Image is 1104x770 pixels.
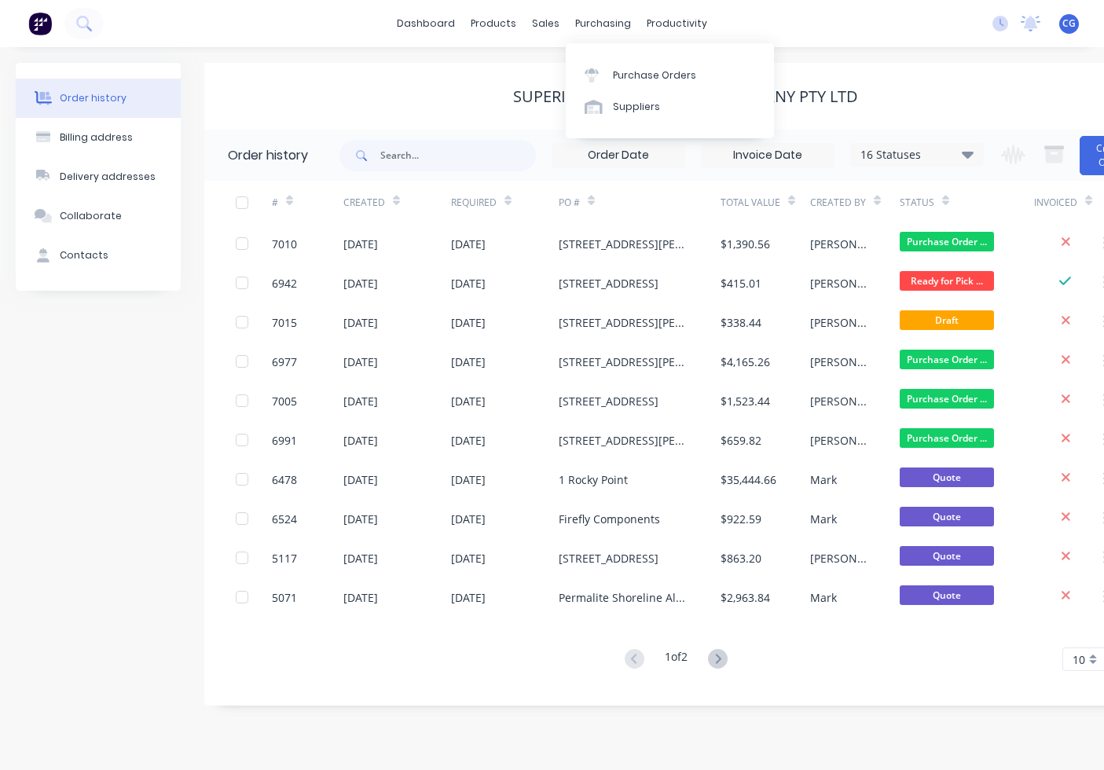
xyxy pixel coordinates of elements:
[639,12,715,35] div: productivity
[810,314,868,331] div: [PERSON_NAME]
[16,157,181,196] button: Delivery addresses
[451,511,486,527] div: [DATE]
[451,181,559,224] div: Required
[702,144,834,167] input: Invoice Date
[463,12,524,35] div: products
[721,550,761,566] div: $863.20
[343,432,378,449] div: [DATE]
[900,181,1034,224] div: Status
[559,393,658,409] div: [STREET_ADDRESS]
[900,196,934,210] div: Status
[721,432,761,449] div: $659.82
[559,181,721,224] div: PO #
[810,181,900,224] div: Created By
[721,471,776,488] div: $35,444.66
[721,354,770,370] div: $4,165.26
[900,507,994,526] span: Quote
[721,236,770,252] div: $1,390.56
[810,589,837,606] div: Mark
[272,275,297,291] div: 6942
[559,432,689,449] div: [STREET_ADDRESS][PERSON_NAME]
[559,236,689,252] div: [STREET_ADDRESS][PERSON_NAME]
[272,354,297,370] div: 6977
[272,196,278,210] div: #
[900,546,994,566] span: Quote
[28,12,52,35] img: Factory
[272,181,343,224] div: #
[451,550,486,566] div: [DATE]
[451,393,486,409] div: [DATE]
[451,196,497,210] div: Required
[810,354,868,370] div: [PERSON_NAME]
[1062,16,1076,31] span: CG
[900,232,994,251] span: Purchase Order ...
[810,550,868,566] div: [PERSON_NAME]
[810,275,868,291] div: [PERSON_NAME]
[721,314,761,331] div: $338.44
[60,91,127,105] div: Order history
[613,68,696,82] div: Purchase Orders
[810,236,868,252] div: [PERSON_NAME]
[721,181,810,224] div: Total Value
[343,236,378,252] div: [DATE]
[559,550,658,566] div: [STREET_ADDRESS]
[16,79,181,118] button: Order history
[343,511,378,527] div: [DATE]
[272,471,297,488] div: 6478
[559,471,628,488] div: 1 Rocky Point
[272,550,297,566] div: 5117
[60,209,122,223] div: Collaborate
[513,87,858,106] div: Superior Metal Roofing Company Pty Ltd
[343,314,378,331] div: [DATE]
[721,275,761,291] div: $415.01
[272,432,297,449] div: 6991
[1073,651,1085,668] span: 10
[900,389,994,409] span: Purchase Order ...
[389,12,463,35] a: dashboard
[559,511,660,527] div: Firefly Components
[451,354,486,370] div: [DATE]
[900,428,994,448] span: Purchase Order ...
[272,589,297,606] div: 5071
[566,59,774,90] a: Purchase Orders
[810,432,868,449] div: [PERSON_NAME]
[721,393,770,409] div: $1,523.44
[900,585,994,605] span: Quote
[559,589,689,606] div: Permalite Shoreline Aluminium
[272,511,297,527] div: 6524
[343,181,451,224] div: Created
[810,196,866,210] div: Created By
[380,140,536,171] input: Search...
[16,118,181,157] button: Billing address
[665,648,688,671] div: 1 of 2
[343,275,378,291] div: [DATE]
[451,236,486,252] div: [DATE]
[228,146,308,165] div: Order history
[60,130,133,145] div: Billing address
[900,271,994,291] span: Ready for Pick ...
[721,511,761,527] div: $922.59
[900,350,994,369] span: Purchase Order ...
[900,310,994,330] span: Draft
[16,196,181,236] button: Collaborate
[451,275,486,291] div: [DATE]
[343,196,385,210] div: Created
[851,146,983,163] div: 16 Statuses
[1034,196,1077,210] div: Invoiced
[810,471,837,488] div: Mark
[272,314,297,331] div: 7015
[343,589,378,606] div: [DATE]
[343,471,378,488] div: [DATE]
[810,511,837,527] div: Mark
[567,12,639,35] div: purchasing
[451,589,486,606] div: [DATE]
[60,248,108,262] div: Contacts
[343,354,378,370] div: [DATE]
[559,275,658,291] div: [STREET_ADDRESS]
[451,432,486,449] div: [DATE]
[566,91,774,123] a: Suppliers
[559,354,689,370] div: [STREET_ADDRESS][PERSON_NAME]
[16,236,181,275] button: Contacts
[272,393,297,409] div: 7005
[60,170,156,184] div: Delivery addresses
